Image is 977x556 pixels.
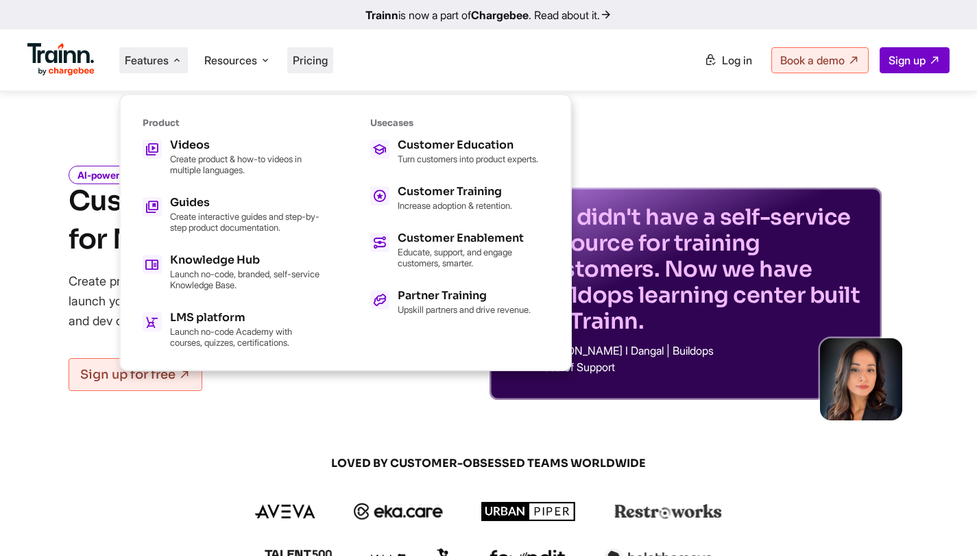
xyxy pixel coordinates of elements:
[771,47,869,73] a: Book a demo
[536,362,865,372] p: Head of Support
[481,502,576,521] img: urbanpiper logo
[370,233,548,268] a: Customer Enablement Educate, support, and engage customers, smarter.
[69,166,200,184] i: AI-powered and No-Code
[536,204,865,334] p: We didn't have a self-service resource for training customers. Now we have Buildops learning cent...
[370,117,548,129] h6: Usecases
[398,153,538,164] p: Turn customers into product experts.
[170,326,321,348] p: Launch no-code Academy with courses, quizzes, certifications.
[204,53,257,68] span: Resources
[170,153,321,175] p: Create product & how-to videos in multiple languages.
[696,48,760,73] a: Log in
[170,211,321,233] p: Create interactive guides and step-by-step product documentation.
[69,182,441,259] h1: Customer Training Platform for Modern Teams
[614,504,722,519] img: restroworks logo
[471,8,529,22] b: Chargebee
[170,255,321,266] h5: Knowledge Hub
[908,490,977,556] iframe: Chat Widget
[398,186,512,197] h5: Customer Training
[293,53,328,67] a: Pricing
[160,456,818,471] span: LOVED BY CUSTOMER-OBSESSED TEAMS WORLDWIDE
[398,200,512,211] p: Increase adoption & retention.
[398,290,531,301] h5: Partner Training
[27,43,95,76] img: Trainn Logo
[370,290,548,315] a: Partner Training Upskill partners and drive revenue.
[170,268,321,290] p: Launch no-code, branded, self-service Knowledge Base.
[143,312,321,348] a: LMS platform Launch no-code Academy with courses, quizzes, certifications.
[69,358,202,391] a: Sign up for free
[69,271,432,331] p: Create product videos and step-by-step documentation, and launch your Knowledge Base or Academy —...
[354,503,443,520] img: ekacare logo
[143,255,321,290] a: Knowledge Hub Launch no-code, branded, self-service Knowledge Base.
[780,53,845,67] span: Book a demo
[143,117,321,129] h6: Product
[889,53,926,67] span: Sign up
[880,47,950,73] a: Sign up
[820,338,902,420] img: sabina-buildops.d2e8138.png
[398,247,548,268] p: Educate, support, and engage customers, smarter.
[125,53,169,68] span: Features
[255,505,315,518] img: aveva logo
[143,197,321,233] a: Guides Create interactive guides and step-by-step product documentation.
[398,140,538,151] h5: Customer Education
[170,197,321,208] h5: Guides
[398,233,548,244] h5: Customer Enablement
[722,53,752,67] span: Log in
[170,140,321,151] h5: Videos
[365,8,398,22] b: Trainn
[398,304,531,315] p: Upskill partners and drive revenue.
[370,140,548,164] a: Customer Education Turn customers into product experts.
[170,312,321,323] h5: LMS platform
[143,140,321,175] a: Videos Create product & how-to videos in multiple languages.
[536,345,865,356] p: [PERSON_NAME] I Dangal | Buildops
[370,186,548,211] a: Customer Training Increase adoption & retention.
